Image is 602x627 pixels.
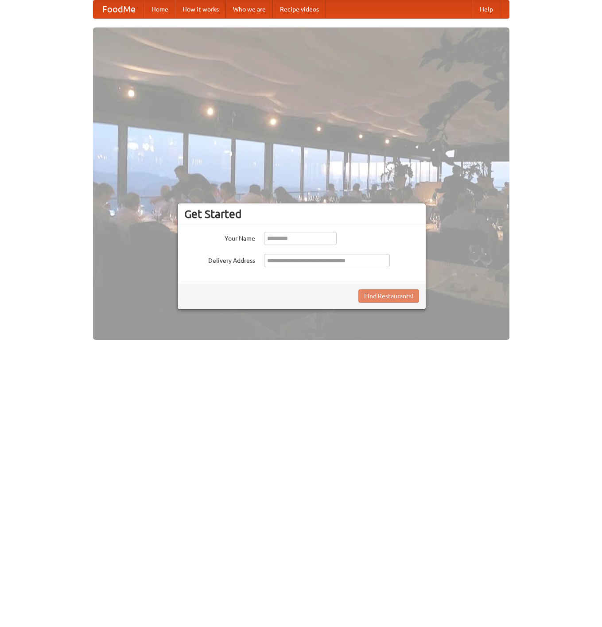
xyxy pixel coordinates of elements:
[473,0,500,18] a: Help
[184,254,255,265] label: Delivery Address
[226,0,273,18] a: Who we are
[175,0,226,18] a: How it works
[184,207,419,221] h3: Get Started
[184,232,255,243] label: Your Name
[144,0,175,18] a: Home
[358,289,419,303] button: Find Restaurants!
[273,0,326,18] a: Recipe videos
[93,0,144,18] a: FoodMe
